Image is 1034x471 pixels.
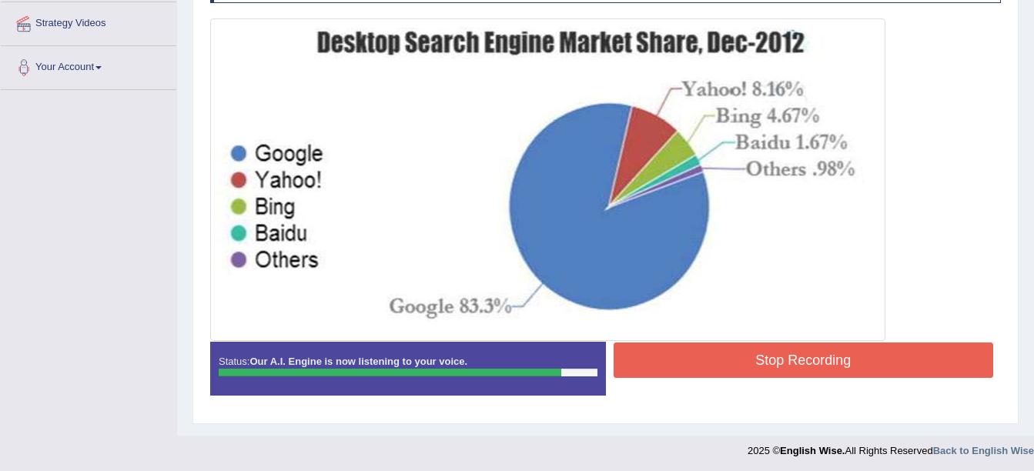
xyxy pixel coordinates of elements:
[210,342,606,396] div: Status:
[780,445,845,456] strong: English Wise.
[933,445,1034,456] a: Back to English Wise
[249,356,467,367] strong: Our A.I. Engine is now listening to your voice.
[748,436,1034,458] div: 2025 © All Rights Reserved
[1,2,176,41] a: Strategy Videos
[1,46,176,85] a: Your Account
[614,342,994,378] button: Stop Recording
